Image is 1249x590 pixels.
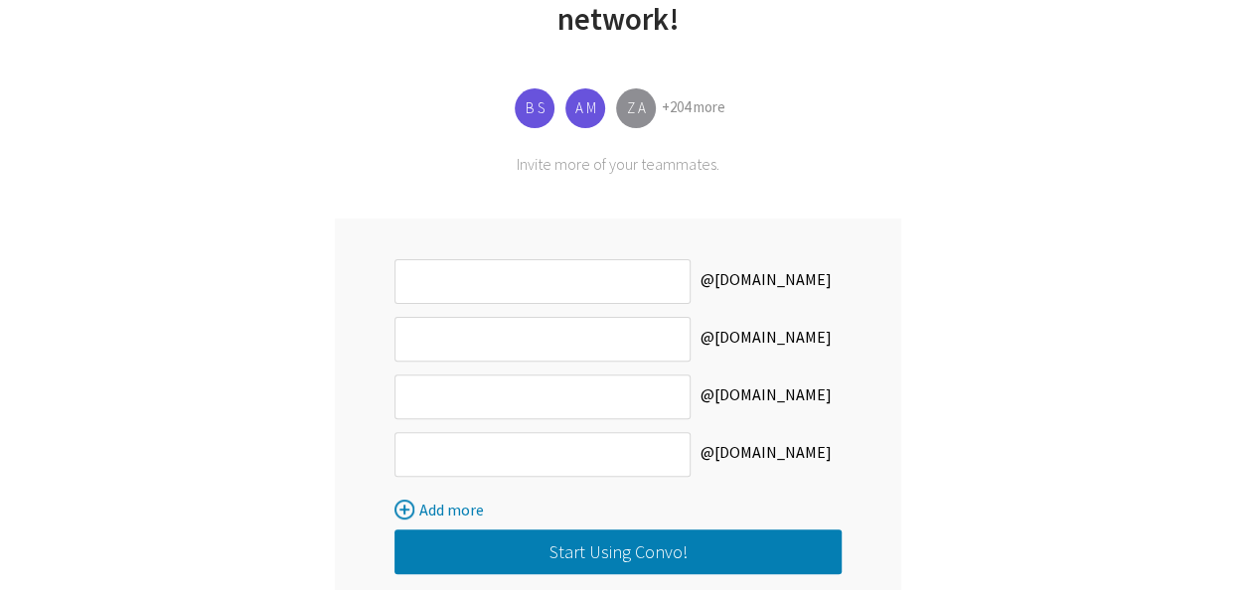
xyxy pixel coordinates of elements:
div: Invite more of your teammates. [335,154,901,174]
a: +204 more [662,97,725,116]
button: Start Using Convo! [394,529,842,574]
div: B S [515,88,554,128]
span: Add more [419,500,484,519]
label: @[DOMAIN_NAME] [691,317,842,362]
label: @[DOMAIN_NAME] [691,259,842,304]
div: A M [565,88,605,128]
label: @[DOMAIN_NAME] [691,374,842,419]
div: Z A [616,88,656,128]
label: @[DOMAIN_NAME] [691,432,842,477]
